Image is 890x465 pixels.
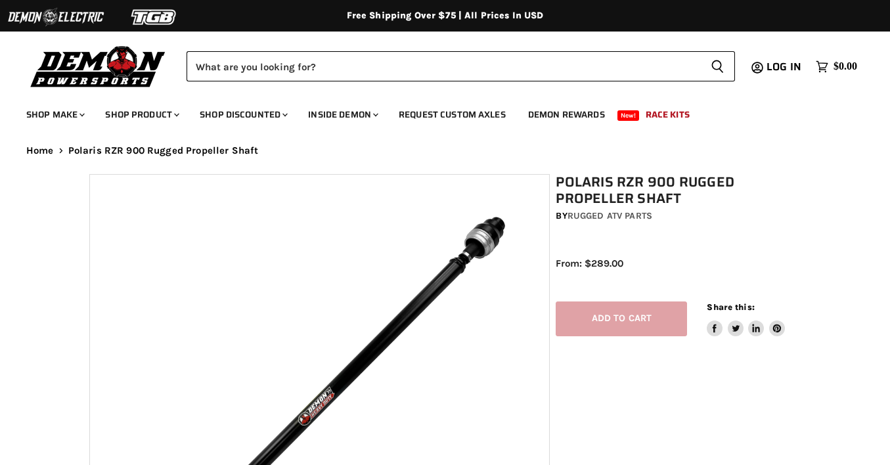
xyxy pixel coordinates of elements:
[7,5,105,30] img: Demon Electric Logo 2
[636,101,700,128] a: Race Kits
[187,51,735,81] form: Product
[556,174,807,207] h1: Polaris RZR 900 Rugged Propeller Shaft
[68,145,259,156] span: Polaris RZR 900 Rugged Propeller Shaft
[834,60,857,73] span: $0.00
[700,51,735,81] button: Search
[567,210,652,221] a: Rugged ATV Parts
[389,101,516,128] a: Request Custom Axles
[187,51,700,81] input: Search
[767,58,801,75] span: Log in
[518,101,615,128] a: Demon Rewards
[16,96,854,128] ul: Main menu
[190,101,296,128] a: Shop Discounted
[105,5,204,30] img: TGB Logo 2
[26,145,54,156] a: Home
[761,61,809,73] a: Log in
[707,301,785,336] aside: Share this:
[556,257,623,269] span: From: $289.00
[556,209,807,223] div: by
[298,101,386,128] a: Inside Demon
[95,101,187,128] a: Shop Product
[707,302,754,312] span: Share this:
[26,43,170,89] img: Demon Powersports
[16,101,93,128] a: Shop Make
[617,110,640,121] span: New!
[809,57,864,76] a: $0.00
